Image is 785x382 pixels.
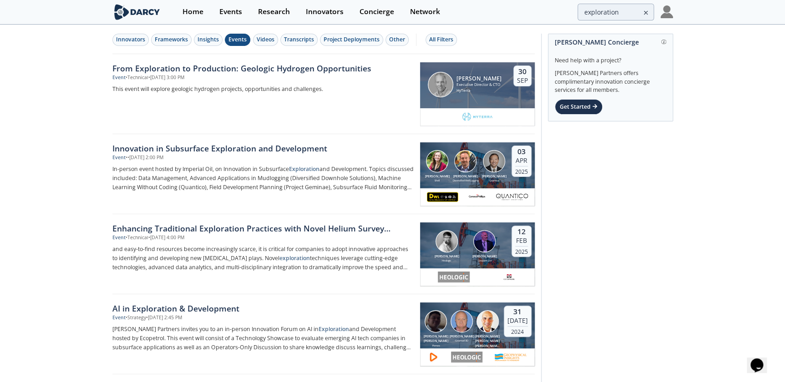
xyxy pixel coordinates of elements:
div: Sep [517,76,528,85]
div: Event [112,234,126,241]
img: 1614628297987-Heologic%20Logo.png [451,352,483,362]
p: [PERSON_NAME] Partners invites you to an in-person Innovation Forum on AI in and Development host... [112,325,414,352]
div: • • [DATE] 2:00 PM [126,154,163,161]
img: 1658690971057-geolumina.jpg [428,352,439,362]
div: • Technical • [DATE] 4:00 PM [126,234,184,241]
button: Other [385,34,409,46]
p: In-person event hosted by Imperial Oil, on Innovation in Subsurface and Development. Topics discu... [112,165,414,192]
div: Enhancing Traditional Exploration Practices with Novel Helium Survey Technology [112,222,414,234]
div: [PERSON_NAME] [449,334,475,339]
div: Get Started [555,99,603,115]
div: [PERSON_NAME] Concierge [555,34,666,50]
button: Innovators [112,34,149,46]
img: Lester Huang [483,150,505,172]
div: Quantico [480,179,508,182]
img: logo-wide.svg [112,4,162,20]
div: From Exploration to Production: Geologic Hydrogen Opportunities [112,62,414,74]
p: and easy-to-find resources become increasingly scarce, it is critical for companies to adopt inno... [112,245,414,272]
img: Chris Townsend [451,310,473,332]
button: Videos [253,34,278,46]
div: Shell [423,179,451,182]
button: Events [225,34,250,46]
div: Events [228,35,247,44]
button: Project Deployments [320,34,383,46]
img: information.svg [661,40,666,45]
div: [PERSON_NAME] [PERSON_NAME] [423,334,449,344]
img: David Tonner [454,150,476,172]
div: Apr [515,156,528,165]
div: 2025 [515,166,528,175]
div: Innovators [306,8,344,15]
div: Geomod 3D [449,339,475,342]
button: Insights [194,34,223,46]
div: Network [410,8,440,15]
strong: Exploration [319,325,349,333]
div: Research [258,8,290,15]
a: Innovation in Subsurface Exploration and Development Event ••[DATE] 2:00 PM In-person event hoste... [112,134,535,214]
div: Geopark Ltd [470,259,498,262]
img: geoinsights.com.png [495,352,527,362]
img: Cinzia Scotellaro [426,150,448,172]
div: Insights [198,35,219,44]
div: Events [219,8,242,15]
img: Avon McIntyre [428,72,453,97]
div: 2024 [507,326,528,335]
img: Denis Krysanov [436,230,458,252]
div: [DATE] [507,317,528,325]
div: Need help with a project? [555,50,666,65]
div: Pemex [423,344,449,347]
img: dwl-usa.com.jpg [426,191,458,202]
div: 12 [515,227,528,236]
input: Advanced Search [577,4,654,20]
div: 2025 [515,246,528,255]
a: Enhancing Traditional Exploration Practices with Novel Helium Survey Technology Event •Technical•... [112,214,535,294]
div: Feb [515,236,528,245]
strong: Exploration [289,165,319,173]
div: Project Deployments [324,35,380,44]
iframe: chat widget [747,346,776,373]
strong: exploration [279,254,310,262]
img: 1614628297987-Heologic%20Logo.png [438,271,470,282]
img: Profile [660,5,673,18]
button: Transcripts [280,34,318,46]
div: Event [112,314,126,322]
div: Heologic [432,259,461,262]
img: Daniel Alejandro Pineda Flores [425,310,447,332]
img: 1683695420448-QUANTICO%20LOGO_BW_RGB-transparent.png [496,191,528,202]
div: Other [389,35,405,44]
div: Event [112,74,126,81]
div: [PERSON_NAME] [470,254,498,259]
div: AI in Exploration & Development [112,302,414,314]
div: [PERSON_NAME] [480,174,508,179]
button: All Filters [425,34,457,46]
div: [PERSON_NAME] [423,174,451,179]
a: AI in Exploration & Development Event •Strategy•[DATE] 2:45 PM [PERSON_NAME] Partners invites you... [112,294,535,374]
p: This event will explore geologic hydrogen projects, opportunities and challenges. [112,85,414,94]
div: Frameworks [155,35,188,44]
div: Home [182,8,203,15]
div: Executive Director & CTO [456,82,501,88]
div: 03 [515,147,528,156]
div: Diversified Well Logging [451,179,480,182]
div: 30 [517,67,528,76]
div: [PERSON_NAME] [451,174,480,179]
a: From Exploration to Production: Geologic Hydrogen Opportunities Event •Technical•[DATE] 3:00 PM T... [112,54,535,134]
div: [PERSON_NAME] [PERSON_NAME] [PERSON_NAME] [475,334,501,349]
img: e45dbe81-9037-4a7e-9e9d-dde2218fbd0b [461,111,493,122]
img: conocophillips.com-final.png [467,191,487,202]
div: HyTerra [456,88,501,94]
div: [PERSON_NAME] [456,75,501,82]
div: Innovation in Subsurface Exploration and Development [112,142,414,154]
div: [PERSON_NAME] [432,254,461,259]
div: Event [112,154,126,161]
div: 31 [507,307,528,317]
div: • Strategy • [DATE] 2:45 PM [126,314,182,322]
div: Videos [257,35,274,44]
div: [PERSON_NAME] Partners offers complimentary innovation concierge services for all members. [555,65,666,95]
div: Concierge [360,8,394,15]
div: All Filters [429,35,453,44]
div: Innovators [116,35,145,44]
div: Transcripts [284,35,314,44]
img: Andres Felipe Lopez Bermudez [476,310,499,332]
img: Hernan Maretto [473,230,496,252]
